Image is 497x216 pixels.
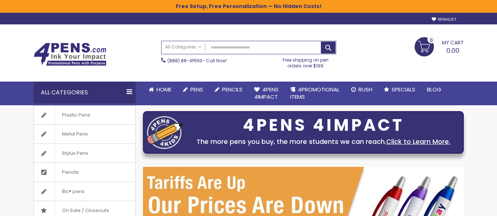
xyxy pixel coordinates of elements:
[415,37,464,55] a: 0.00 0
[275,54,336,69] div: Free shipping on pen orders over $199
[165,44,202,50] span: All Categories
[167,58,202,64] a: (888) 88-4PENS
[284,82,345,105] a: 4PROMOTIONALITEMS
[143,82,177,98] a: Home
[378,82,421,98] a: Specials
[427,86,441,93] span: Blog
[54,163,86,182] span: Pencils
[254,86,279,101] span: 4Pens 4impact
[432,17,456,22] a: Wishlist
[34,106,135,125] a: Plastic Pens
[290,86,339,101] span: 4PROMOTIONAL ITEMS
[190,86,203,93] span: Pens
[34,82,136,103] div: All Categories
[34,163,135,182] a: Pencils
[34,182,135,201] a: Bic® pens
[156,86,171,93] span: Home
[162,41,205,53] a: All Categories
[177,82,209,98] a: Pens
[187,137,460,147] div: The more pens you buy, the more students we can reach.
[209,82,248,98] a: Pencils
[392,86,415,93] span: Specials
[386,137,450,146] a: Click to Learn More.
[34,125,135,144] a: Metal Pens
[54,125,95,144] span: Metal Pens
[54,144,96,163] span: Stylus Pens
[147,116,183,149] img: four_pen_logo.png
[167,58,227,64] span: - Call Now!
[248,82,284,105] a: 4Pens4impact
[430,37,433,44] span: 0
[34,144,135,163] a: Stylus Pens
[446,46,459,55] span: 0.00
[54,106,97,125] span: Plastic Pens
[187,118,460,133] div: 4PENS 4IMPACT
[358,86,372,93] span: Rush
[34,43,106,66] img: 4Pens Custom Pens and Promotional Products
[421,82,447,98] a: Blog
[54,182,92,201] span: Bic® pens
[345,82,378,98] a: Rush
[222,86,242,93] span: Pencils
